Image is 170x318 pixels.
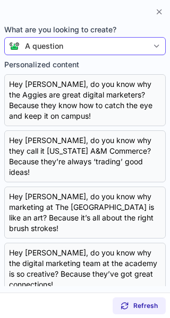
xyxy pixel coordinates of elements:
div: Hey [PERSON_NAME], do you know why marketing at The [GEOGRAPHIC_DATA] is like an art? Because it’... [9,191,161,234]
img: Connie from ContactOut [5,42,20,50]
div: A question [25,41,63,51]
span: Refresh [133,302,158,310]
button: Refresh [113,297,166,314]
div: Hey [PERSON_NAME], do you know why the Aggies are great digital marketers? Because they know how ... [9,79,161,121]
span: What are you looking to create? [4,24,166,35]
div: Hey [PERSON_NAME], do you know why they call it [US_STATE] A&M Commerce? Because they’re always ‘... [9,135,161,178]
label: Personalized content [4,59,166,70]
div: Hey [PERSON_NAME], do you know why the digital marketing team at the academy is so creative? Beca... [9,248,161,290]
